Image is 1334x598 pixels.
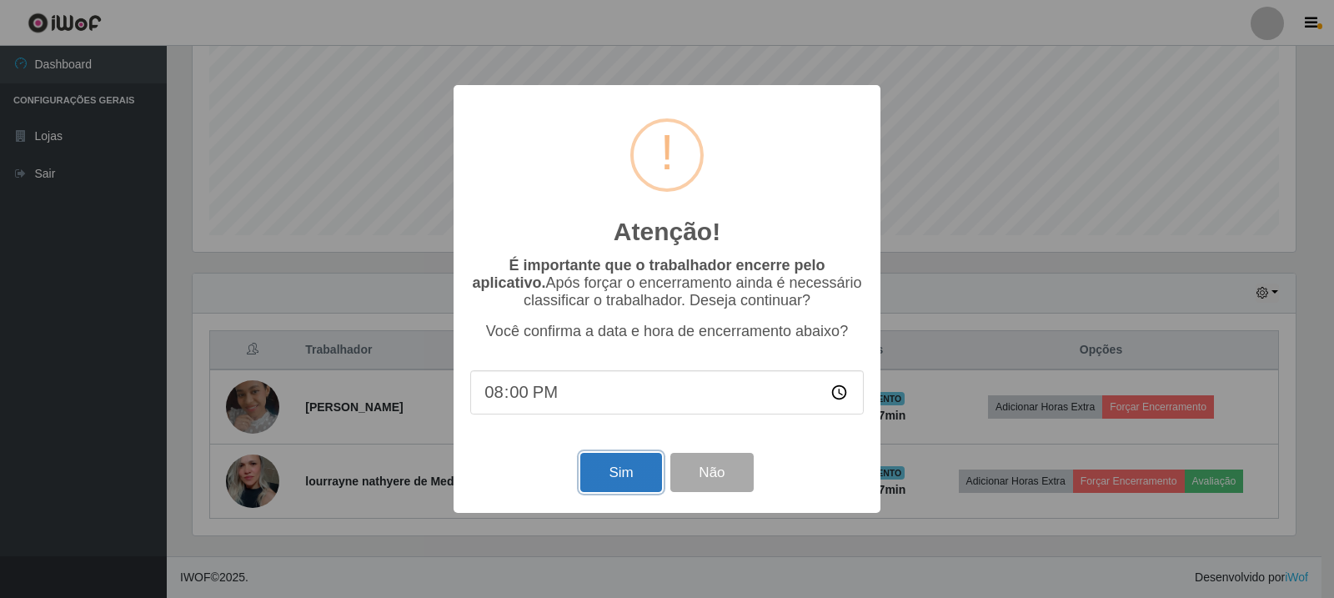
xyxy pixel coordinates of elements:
p: Após forçar o encerramento ainda é necessário classificar o trabalhador. Deseja continuar? [470,257,864,309]
p: Você confirma a data e hora de encerramento abaixo? [470,323,864,340]
button: Não [670,453,753,492]
button: Sim [580,453,661,492]
h2: Atenção! [614,217,720,247]
b: É importante que o trabalhador encerre pelo aplicativo. [472,257,825,291]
